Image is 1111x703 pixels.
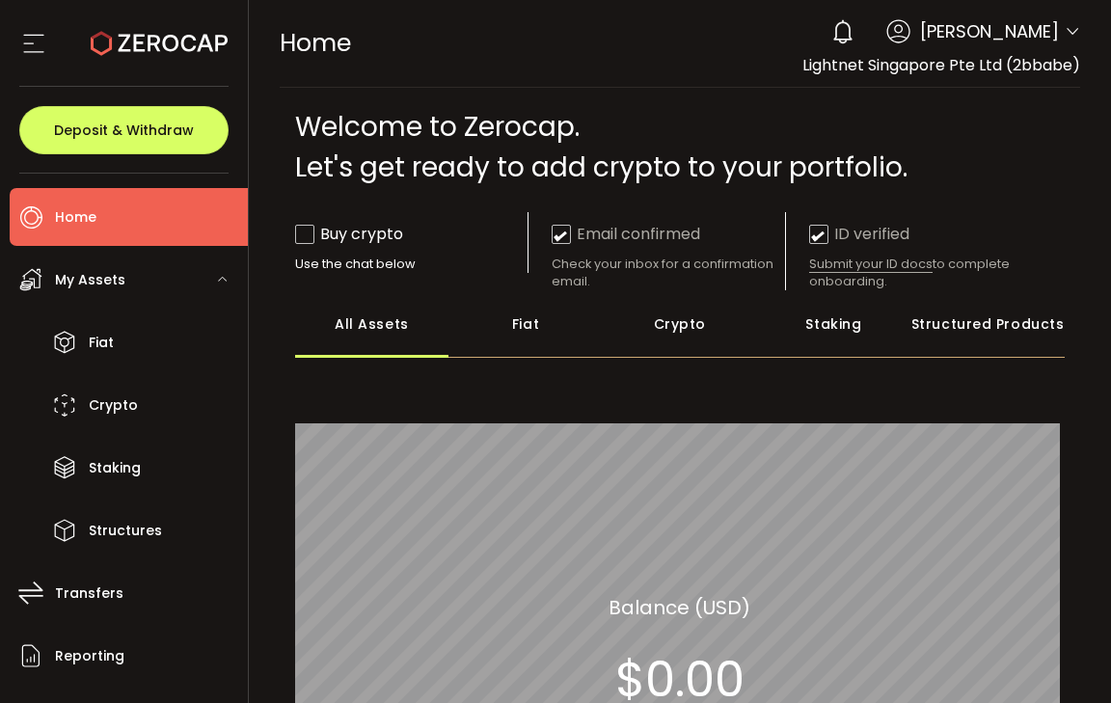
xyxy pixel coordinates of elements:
div: Staking [757,290,911,358]
div: ID verified [809,222,909,246]
span: Staking [89,454,141,482]
iframe: Chat Widget [886,495,1111,703]
span: Deposit & Withdraw [54,123,194,137]
div: Check your inbox for a confirmation email. [552,256,785,290]
div: Welcome to Zerocap. Let's get ready to add crypto to your portfolio. [295,107,1066,188]
span: My Assets [55,266,125,294]
div: Buy crypto [295,222,403,246]
div: Use the chat below [295,256,528,273]
button: Deposit & Withdraw [19,106,229,154]
span: Home [280,26,351,60]
div: All Assets [295,290,449,358]
span: Submit your ID docs [809,256,933,273]
div: Fiat [448,290,603,358]
section: Balance (USD) [609,592,750,621]
div: Crypto [603,290,757,358]
span: Crypto [89,392,138,419]
div: Structured Products [910,290,1065,358]
span: Lightnet Singapore Pte Ltd (2bbabe) [802,54,1080,76]
span: Structures [89,517,162,545]
span: Reporting [55,642,124,670]
span: [PERSON_NAME] [920,18,1059,44]
div: to complete onboarding. [809,256,1043,290]
span: Home [55,203,96,231]
span: Transfers [55,580,123,608]
span: Fiat [89,329,114,357]
div: Email confirmed [552,222,700,246]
